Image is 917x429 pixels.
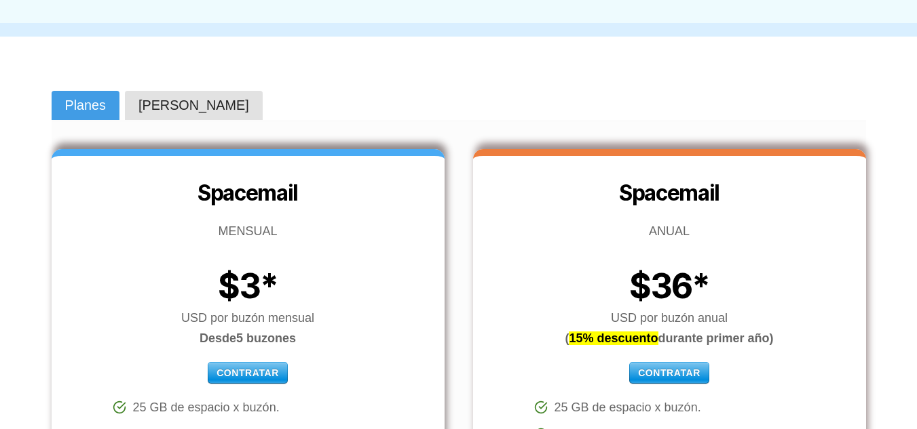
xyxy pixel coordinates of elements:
[569,331,658,345] mark: 15% descuento
[52,308,445,348] p: USD por buzón mensual
[565,331,773,345] strong: ( durante primer año)
[138,96,249,115] span: [PERSON_NAME]
[52,221,445,241] p: MENSUAL
[65,96,106,115] span: Planes
[473,221,866,241] p: ANUAL
[200,331,236,345] strong: Desde
[200,331,296,345] strong: 5 buzones
[133,397,280,417] span: 25 GB de espacio x buzón.
[473,180,866,207] h2: Spacemail
[473,308,866,348] p: USD por buzón anual
[52,180,445,207] h2: Spacemail
[555,397,701,417] span: 25 GB de espacio x buzón.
